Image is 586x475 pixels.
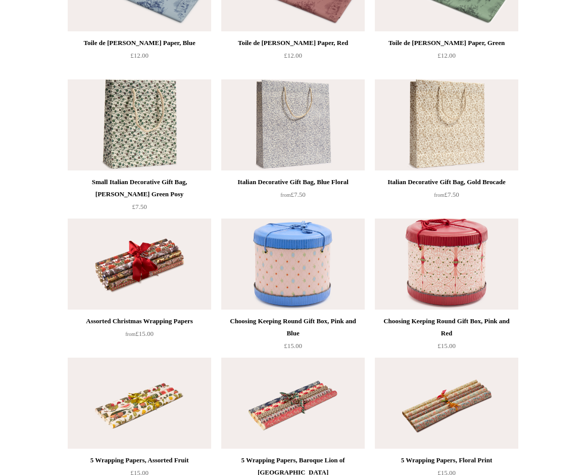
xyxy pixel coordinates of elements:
[221,219,365,310] a: Choosing Keeping Round Gift Box, Pink and Blue Choosing Keeping Round Gift Box, Pink and Blue
[70,315,209,327] div: Assorted Christmas Wrapping Papers
[68,315,211,357] a: Assorted Christmas Wrapping Papers from£15.00
[68,79,211,170] img: Small Italian Decorative Gift Bag, Remondini Green Posy
[68,358,211,449] a: 5 Wrapping Papers, Assorted Fruit 5 Wrapping Papers, Assorted Fruit
[434,192,444,198] span: from
[434,191,459,198] span: £7.50
[437,342,456,350] span: £15.00
[224,176,362,188] div: Italian Decorative Gift Bag, Blue Floral
[221,37,365,78] a: Toile de [PERSON_NAME] Paper, Red £12.00
[221,79,365,170] a: Italian Decorative Gift Bag, Blue Floral Italian Decorative Gift Bag, Blue Floral
[377,315,516,339] div: Choosing Keeping Round Gift Box, Pink and Red
[284,342,302,350] span: £15.00
[375,37,518,78] a: Toile de [PERSON_NAME] Paper, Green £12.00
[125,331,135,337] span: from
[68,219,211,310] img: Assorted Christmas Wrapping Papers
[284,52,302,59] span: £12.00
[68,358,211,449] img: 5 Wrapping Papers, Assorted Fruit
[70,37,209,49] div: Toile de [PERSON_NAME] Paper, Blue
[375,79,518,170] img: Italian Decorative Gift Bag, Gold Brocade
[68,37,211,78] a: Toile de [PERSON_NAME] Paper, Blue £12.00
[68,79,211,170] a: Small Italian Decorative Gift Bag, Remondini Green Posy Small Italian Decorative Gift Bag, Remond...
[221,315,365,357] a: Choosing Keeping Round Gift Box, Pink and Blue £15.00
[68,219,211,310] a: Assorted Christmas Wrapping Papers Assorted Christmas Wrapping Papers
[125,330,154,337] span: £15.00
[375,219,518,310] a: Choosing Keeping Round Gift Box, Pink and Red Choosing Keeping Round Gift Box, Pink and Red
[224,37,362,49] div: Toile de [PERSON_NAME] Paper, Red
[375,315,518,357] a: Choosing Keeping Round Gift Box, Pink and Red £15.00
[377,454,516,466] div: 5 Wrapping Papers, Floral Print
[437,52,456,59] span: £12.00
[130,52,149,59] span: £12.00
[375,358,518,449] img: 5 Wrapping Papers, Floral Print
[375,79,518,170] a: Italian Decorative Gift Bag, Gold Brocade Italian Decorative Gift Bag, Gold Brocade
[70,454,209,466] div: 5 Wrapping Papers, Assorted Fruit
[221,219,365,310] img: Choosing Keeping Round Gift Box, Pink and Blue
[280,191,305,198] span: £7.50
[377,176,516,188] div: Italian Decorative Gift Bag, Gold Brocade
[221,358,365,449] img: 5 Wrapping Papers, Baroque Lion of Venice
[375,219,518,310] img: Choosing Keeping Round Gift Box, Pink and Red
[221,79,365,170] img: Italian Decorative Gift Bag, Blue Floral
[221,358,365,449] a: 5 Wrapping Papers, Baroque Lion of Venice 5 Wrapping Papers, Baroque Lion of Venice
[70,176,209,200] div: Small Italian Decorative Gift Bag, [PERSON_NAME] Green Posy
[224,315,362,339] div: Choosing Keeping Round Gift Box, Pink and Blue
[280,192,290,198] span: from
[377,37,516,49] div: Toile de [PERSON_NAME] Paper, Green
[375,358,518,449] a: 5 Wrapping Papers, Floral Print 5 Wrapping Papers, Floral Print
[132,203,146,210] span: £7.50
[375,176,518,218] a: Italian Decorative Gift Bag, Gold Brocade from£7.50
[221,176,365,218] a: Italian Decorative Gift Bag, Blue Floral from£7.50
[68,176,211,218] a: Small Italian Decorative Gift Bag, [PERSON_NAME] Green Posy £7.50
